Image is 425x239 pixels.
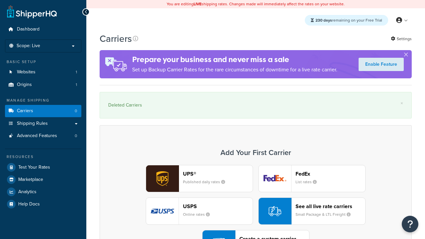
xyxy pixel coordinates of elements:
[17,121,48,126] span: Shipping Rules
[5,79,81,91] a: Origins 1
[296,211,356,217] small: Small Package & LTL Freight
[76,69,77,75] span: 1
[17,69,36,75] span: Websites
[5,59,81,65] div: Basic Setup
[146,198,179,224] img: usps logo
[5,66,81,78] a: Websites 1
[100,32,132,45] h1: Carriers
[17,27,40,32] span: Dashboard
[5,174,81,186] a: Marketplace
[108,101,403,110] div: Deleted Carriers
[391,34,412,43] a: Settings
[259,165,291,192] img: fedEx logo
[5,79,81,91] li: Origins
[194,1,202,7] b: LIVE
[258,165,366,192] button: fedEx logoFedExList rates
[17,43,40,49] span: Scope: Live
[76,82,77,88] span: 1
[5,98,81,103] div: Manage Shipping
[269,205,281,217] img: icon-carrier-liverate-becf4550.svg
[5,130,81,142] li: Advanced Features
[146,165,253,192] button: ups logoUPS®Published daily rates
[5,23,81,36] a: Dashboard
[75,133,77,139] span: 0
[75,108,77,114] span: 0
[296,203,365,209] header: See all live rate carriers
[183,179,230,185] small: Published daily rates
[146,165,179,192] img: ups logo
[296,179,322,185] small: List rates
[18,165,50,170] span: Test Your Rates
[100,50,132,78] img: ad-rules-rateshop-fe6ec290ccb7230408bd80ed9643f0289d75e0ffd9eb532fc0e269fcd187b520.png
[18,201,40,207] span: Help Docs
[5,186,81,198] a: Analytics
[17,108,33,114] span: Carriers
[18,177,43,183] span: Marketplace
[258,198,366,225] button: See all live rate carriersSmall Package & LTL Freight
[359,58,404,71] a: Enable Feature
[5,130,81,142] a: Advanced Features 0
[107,149,405,157] h3: Add Your First Carrier
[402,216,418,232] button: Open Resource Center
[183,171,253,177] header: UPS®
[5,118,81,130] a: Shipping Rules
[5,66,81,78] li: Websites
[5,154,81,160] div: Resources
[305,15,388,26] div: remaining on your Free Trial
[315,17,332,23] strong: 230 days
[400,101,403,106] a: ×
[5,105,81,117] li: Carriers
[146,198,253,225] button: usps logoUSPSOnline rates
[132,65,337,74] p: Set up Backup Carrier Rates for the rare circumstances of downtime for a live rate carrier.
[296,171,365,177] header: FedEx
[5,161,81,173] a: Test Your Rates
[18,189,37,195] span: Analytics
[183,203,253,209] header: USPS
[132,54,337,65] h4: Prepare your business and never miss a sale
[183,211,215,217] small: Online rates
[5,105,81,117] a: Carriers 0
[7,5,57,18] a: ShipperHQ Home
[17,133,57,139] span: Advanced Features
[17,82,32,88] span: Origins
[5,198,81,210] a: Help Docs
